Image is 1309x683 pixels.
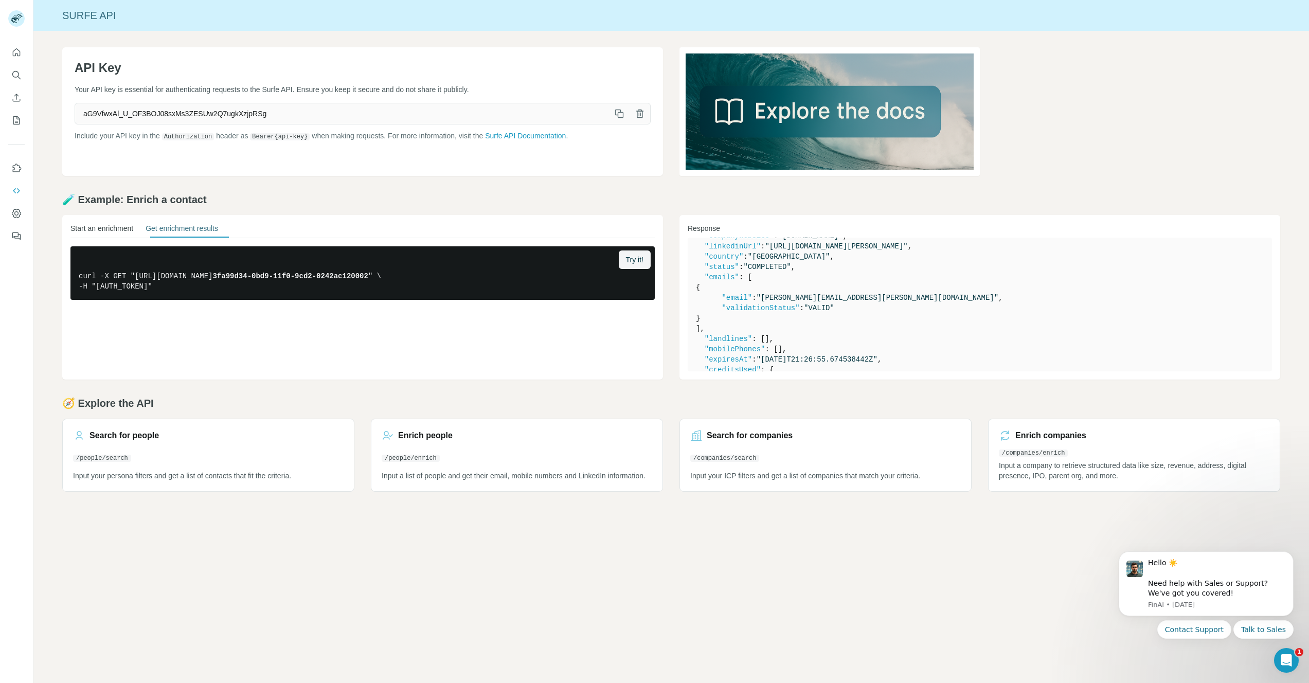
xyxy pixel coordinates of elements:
iframe: Intercom live chat [1274,648,1299,673]
a: Enrich people/people/enrichInput a list of people and get their email, mobile numbers and LinkedI... [371,419,663,492]
button: My lists [8,111,25,130]
p: Include your API key in the header as when making requests. For more information, visit the . [75,131,651,141]
span: "status" [705,263,739,271]
span: "linkedinUrl" [705,242,761,250]
a: Search for people/people/searchInput your persona filters and get a list of contacts that fit the... [62,419,354,492]
h3: Search for people [89,429,159,442]
h2: 🧭 Explore the API [62,396,1280,410]
span: "creditsUsed" [705,366,761,374]
span: "country" [705,253,744,261]
button: Feedback [8,227,25,245]
p: Your API key is essential for authenticating requests to the Surfe API. Ensure you keep it secure... [75,84,651,95]
code: /people/enrich [382,455,440,462]
a: Search for companies/companies/searchInput your ICP filters and get a list of companies that matc... [679,419,972,492]
p: Input your persona filters and get a list of contacts that fit the criteria. [73,471,344,481]
span: "[GEOGRAPHIC_DATA]" [748,253,830,261]
div: Surfe API [33,8,1309,23]
span: "VALID" [804,304,834,312]
code: /people/search [73,455,131,462]
code: /companies/search [690,455,759,462]
button: Get enrichment results [146,223,218,238]
span: "landlines" [705,335,752,343]
button: Start an enrichment [70,223,133,238]
pre: curl -X GET "[URL][DOMAIN_NAME] " \ -H "[AUTH_TOKEN]" [70,246,655,300]
button: Try it! [619,250,651,269]
span: aG9VfwxAl_U_OF3BOJ08sxMs3ZESUw2Q7ugkXzjpRSg [75,104,609,123]
span: "emails" [705,273,739,281]
span: "COMPLETED" [743,263,791,271]
span: "email" [722,294,752,302]
p: Input a list of people and get their email, mobile numbers and LinkedIn information. [382,471,652,481]
button: Quick start [8,43,25,62]
span: "[PERSON_NAME][EMAIL_ADDRESS][PERSON_NAME][DOMAIN_NAME]" [757,294,998,302]
code: Authorization [162,133,214,140]
button: Enrich CSV [8,88,25,107]
button: Dashboard [8,204,25,223]
span: "validationStatus" [722,304,799,312]
h2: 🧪 Example: Enrich a contact [62,192,1280,207]
span: "[DATE]T21:26:55.674538442Z" [757,355,877,364]
pre: { : , : , : , : , : , : , : , : , : , : , : , : [ { : , : } ], : [], : [], : , : { : , : } } [696,149,1264,416]
h3: Response [688,223,1272,233]
button: Use Surfe on LinkedIn [8,159,25,177]
button: Use Surfe API [8,182,25,200]
span: Try it! [626,255,643,265]
a: Enrich companies/companies/enrichInput a company to retrieve structured data like size, revenue, ... [988,419,1280,492]
span: "mobilePhones" [705,345,765,353]
code: /companies/enrich [999,450,1068,457]
span: "expiresAt" [705,355,752,364]
p: Input your ICP filters and get a list of companies that match your criteria. [690,471,961,481]
h1: API Key [75,60,651,76]
iframe: Intercom notifications message [1103,538,1309,678]
h3: Enrich companies [1015,429,1086,442]
h3: Enrich people [398,429,453,442]
a: Surfe API Documentation [485,132,566,140]
p: Input a company to retrieve structured data like size, revenue, address, digital presence, IPO, p... [999,460,1269,481]
code: Bearer {api-key} [250,133,310,140]
button: Search [8,66,25,84]
span: "[URL][DOMAIN_NAME][PERSON_NAME]" [765,242,907,250]
h3: Search for companies [707,429,793,442]
span: 1 [1295,648,1303,656]
span: 3fa99d34-0bd9-11f0-9cd2-0242ac120002 [212,272,368,280]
